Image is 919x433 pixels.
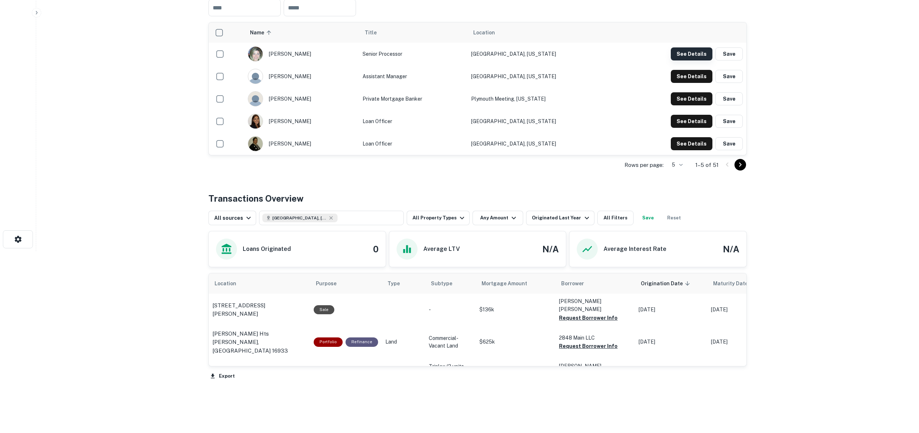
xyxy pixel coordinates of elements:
[713,279,765,287] span: Maturity dates displayed may be estimated. Please contact the lender for the most accurate maturi...
[479,306,552,314] p: $136k
[359,133,468,155] td: Loan Officer
[559,314,618,322] button: Request Borrower Info
[365,28,386,37] span: Title
[636,211,660,225] button: Save your search to get updates of matches that match your search criteria.
[711,338,776,346] p: [DATE]
[431,279,452,288] span: Subtype
[559,297,631,313] p: [PERSON_NAME] [PERSON_NAME]
[597,211,634,225] button: All Filters
[624,161,664,169] p: Rows per page:
[542,243,559,256] h4: N/A
[359,88,468,110] td: Private Mortgage Banker
[429,363,472,378] p: Triplex (3 units, any combination)
[212,329,306,355] a: [PERSON_NAME] Hts [PERSON_NAME], [GEOGRAPHIC_DATA] 16933
[209,22,746,155] div: scrollable content
[476,273,555,294] th: Mortgage Amount
[695,161,719,169] p: 1–5 of 51
[429,306,472,314] p: -
[734,159,746,171] button: Go to next page
[639,306,704,314] p: [DATE]
[208,371,237,382] button: Export
[671,137,712,150] button: See Details
[359,65,468,88] td: Assistant Manager
[244,22,359,43] th: Name
[407,211,470,225] button: All Property Types
[639,338,704,346] p: [DATE]
[713,279,748,287] h6: Maturity Date
[248,69,263,84] img: 9c8pery4andzj6ohjkjp54ma2
[314,337,343,346] div: This is a portfolio loan with 17 properties
[555,273,635,294] th: Borrower
[208,192,304,205] h4: Transactions Overview
[482,279,537,288] span: Mortgage Amount
[467,133,618,155] td: [GEOGRAPHIC_DATA], [US_STATE]
[208,211,256,225] button: All sources
[215,279,246,288] span: Location
[359,110,468,133] td: Loan Officer
[671,70,712,83] button: See Details
[671,92,712,105] button: See Details
[715,137,743,150] button: Save
[346,337,378,346] div: This loan purpose was for refinancing
[359,43,468,65] td: Senior Processor
[248,92,263,106] img: 244xhbkr7g40x6bsu4gi6q4ry
[272,215,327,221] span: [GEOGRAPHIC_DATA], [GEOGRAPHIC_DATA] 16933, [GEOGRAPHIC_DATA]
[359,22,468,43] th: Title
[248,46,355,62] div: [PERSON_NAME]
[467,110,618,133] td: [GEOGRAPHIC_DATA], [US_STATE]
[723,243,739,256] h4: N/A
[532,214,591,222] div: Originated Last Year
[248,47,263,61] img: 1517539374326
[635,273,707,294] th: Origination Date
[604,245,666,253] h6: Average Interest Rate
[214,214,253,222] div: All sources
[473,28,495,37] span: Location
[715,47,743,60] button: Save
[715,70,743,83] button: Save
[467,43,618,65] td: [GEOGRAPHIC_DATA], [US_STATE]
[715,115,743,128] button: Save
[715,92,743,105] button: Save
[467,65,618,88] td: [GEOGRAPHIC_DATA], [US_STATE]
[467,22,618,43] th: Location
[250,28,274,37] span: Name
[314,366,334,375] div: Sale
[666,160,684,170] div: 5
[248,69,355,84] div: [PERSON_NAME]
[561,279,584,288] span: Borrower
[382,273,425,294] th: Type
[248,136,355,151] div: [PERSON_NAME]
[423,245,460,253] h6: Average LTV
[526,211,594,225] button: Originated Last Year
[641,279,692,288] span: Origination Date
[209,273,746,366] div: scrollable content
[883,375,919,410] iframe: Chat Widget
[559,334,631,342] p: 2848 Main LLC
[713,279,755,287] div: Maturity dates displayed may be estimated. Please contact the lender for the most accurate maturi...
[671,115,712,128] button: See Details
[373,243,378,256] h4: 0
[707,273,780,294] th: Maturity dates displayed may be estimated. Please contact the lender for the most accurate maturi...
[559,362,631,370] p: [PERSON_NAME]
[209,273,310,294] th: Location
[248,136,263,151] img: 1517737872950
[671,47,712,60] button: See Details
[479,338,552,346] p: $625k
[212,301,306,318] a: [STREET_ADDRESS][PERSON_NAME]
[662,211,686,225] button: Reset
[473,211,523,225] button: Any Amount
[310,273,382,294] th: Purpose
[429,335,472,350] p: Commercial-Vacant Land
[243,245,291,253] h6: Loans Originated
[467,88,618,110] td: Plymouth Meeting, [US_STATE]
[248,114,263,129] img: 1516484845858
[248,114,355,129] div: [PERSON_NAME]
[316,279,346,288] span: Purpose
[559,342,618,350] button: Request Borrower Info
[387,279,400,288] span: Type
[314,305,334,314] div: Sale
[385,338,422,346] p: Land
